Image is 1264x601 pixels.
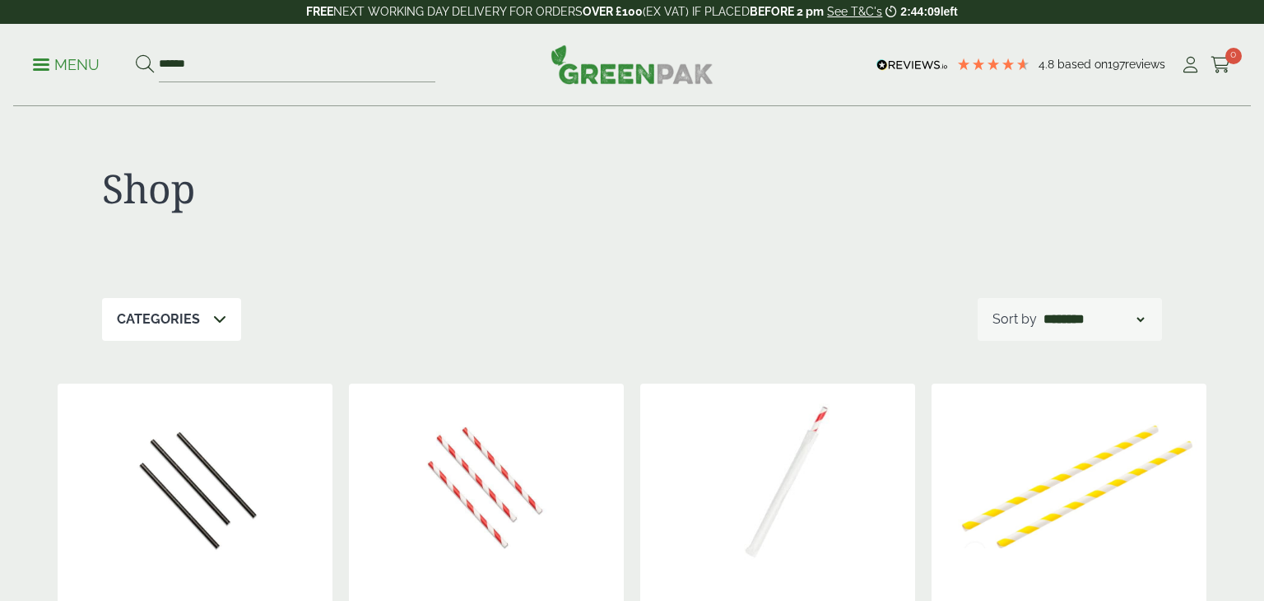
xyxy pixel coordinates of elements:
[117,310,200,329] p: Categories
[306,5,333,18] strong: FREE
[33,55,100,72] a: Menu
[1180,57,1201,73] i: My Account
[1040,310,1147,329] select: Shop order
[1125,58,1165,71] span: reviews
[932,384,1206,589] img: 2920015BGA 8inch Yellow and White Striped Paper Straw 6mm
[1057,58,1108,71] span: Based on
[1108,58,1125,71] span: 197
[1039,58,1057,71] span: 4.8
[349,384,624,589] img: 10210.04-High Red White Sip - Copy
[900,5,940,18] span: 2:44:09
[583,5,643,18] strong: OVER £100
[1211,57,1231,73] i: Cart
[1211,53,1231,77] a: 0
[941,5,958,18] span: left
[876,59,948,71] img: REVIEWS.io
[750,5,824,18] strong: BEFORE 2 pm
[102,165,632,212] h1: Shop
[1225,48,1242,64] span: 0
[956,57,1030,72] div: 4.79 Stars
[640,384,915,589] img: 2920015BHA 8inch Red & White Wrapped Paper Straws 6mm
[58,384,332,589] img: 10210.01-High Black Sip Straw
[992,310,1037,329] p: Sort by
[827,5,882,18] a: See T&C's
[33,55,100,75] p: Menu
[551,44,713,84] img: GreenPak Supplies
